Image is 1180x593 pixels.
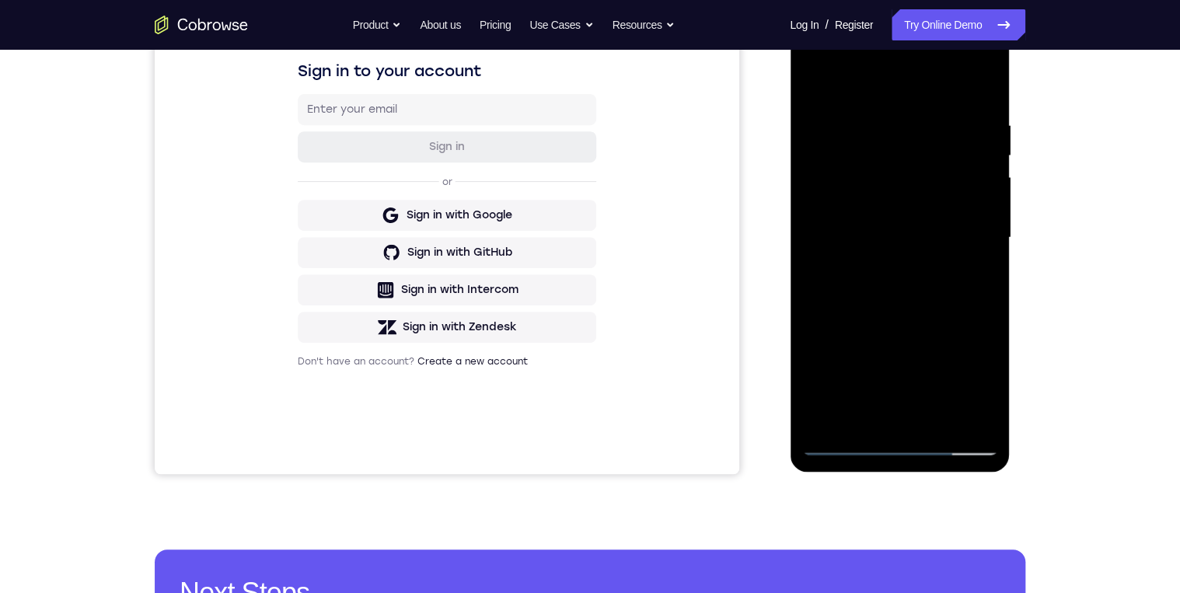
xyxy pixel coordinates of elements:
a: Go to the home page [155,16,248,34]
a: Try Online Demo [892,9,1025,40]
a: Create a new account [263,403,373,413]
div: Sign in with Zendesk [248,366,362,382]
button: Product [353,9,402,40]
button: Sign in with GitHub [143,284,442,315]
div: Sign in with Google [252,254,358,270]
button: Resources [613,9,676,40]
p: or [285,222,301,235]
a: Log In [790,9,819,40]
a: Register [835,9,873,40]
a: About us [420,9,460,40]
p: Don't have an account? [143,402,442,414]
div: Sign in with Intercom [246,329,364,344]
a: Pricing [480,9,511,40]
button: Use Cases [529,9,593,40]
button: Sign in with Zendesk [143,358,442,389]
div: Sign in with GitHub [253,291,358,307]
button: Sign in with Google [143,246,442,277]
button: Sign in with Intercom [143,321,442,352]
span: / [825,16,828,34]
